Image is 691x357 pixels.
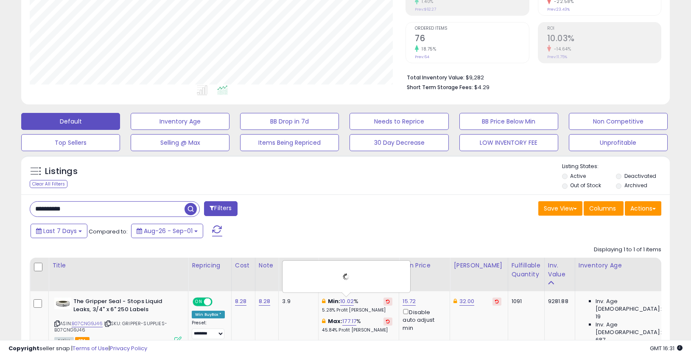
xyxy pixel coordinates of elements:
h5: Listings [45,166,78,177]
div: Win BuyBox * [192,311,225,318]
b: The Gripper Seal - Stops Liquid Leaks, 3/4" x 6" 250 Labels [73,298,176,315]
a: 8.28 [235,297,247,306]
span: All listings currently available for purchase on Amazon [54,337,74,344]
span: Last 7 Days [43,227,77,235]
b: Short Term Storage Fees: [407,84,473,91]
a: Terms of Use [73,344,109,352]
th: The percentage added to the cost of goods (COGS) that forms the calculator for Min & Max prices. [319,258,399,291]
label: Archived [624,182,647,189]
div: Min Price [403,261,446,270]
div: Repricing [192,261,228,270]
div: Cost [235,261,252,270]
a: B07CNG9J46 [72,320,103,327]
div: Fulfillable Quantity [512,261,541,279]
button: Columns [584,201,624,216]
button: Actions [625,201,661,216]
span: Inv. Age [DEMOGRAPHIC_DATA]: [596,298,673,313]
label: Active [570,172,586,180]
label: Deactivated [624,172,656,180]
button: BB Drop in 7d [240,113,339,130]
span: ON [193,298,204,306]
div: Disable auto adjust min [403,307,443,332]
p: 45.84% Profit [PERSON_NAME] [322,327,392,333]
span: 687 [596,336,605,344]
small: Prev: 11.75% [547,54,567,59]
p: Listing States: [562,163,670,171]
button: Default [21,113,120,130]
div: seller snap | | [8,345,147,353]
a: 8.28 [259,297,271,306]
div: Displaying 1 to 1 of 1 items [594,246,661,254]
button: Needs to Reprice [350,113,448,130]
span: ROI [547,26,661,31]
p: 5.28% Profit [PERSON_NAME] [322,307,392,313]
span: Inv. Age [DEMOGRAPHIC_DATA]: [596,321,673,336]
div: ASIN: [54,298,182,343]
span: Aug-26 - Sep-01 [144,227,193,235]
div: Clear All Filters [30,180,67,188]
span: Ordered Items [415,26,529,31]
div: Inventory Age [579,261,676,270]
div: Title [52,261,185,270]
small: 18.75% [419,46,436,52]
b: Max: [328,317,343,325]
h2: 10.03% [547,34,661,45]
button: Filters [204,201,237,216]
div: % [322,318,392,333]
button: Top Sellers [21,134,120,151]
button: Aug-26 - Sep-01 [131,224,203,238]
span: 19 [596,313,601,320]
div: Note [259,261,275,270]
button: Selling @ Max [131,134,229,151]
a: 10.02 [340,297,354,306]
button: LOW INVENTORY FEE [459,134,558,151]
button: Unprofitable [569,134,668,151]
li: $9,282 [407,72,655,82]
img: 31WvLwMnKtL._SL40_.jpg [54,298,71,309]
span: $4.29 [474,83,490,91]
small: -14.64% [551,46,571,52]
h2: 76 [415,34,529,45]
a: Privacy Policy [110,344,147,352]
small: Prev: 64 [415,54,429,59]
b: Total Inventory Value: [407,74,464,81]
span: OFF [211,298,225,306]
div: 3.9 [282,298,312,305]
button: Inventory Age [131,113,229,130]
span: | SKU: GRIPPER-SUPPLIES-B07CNG9J46 [54,320,167,333]
div: Preset: [192,320,225,339]
button: BB Price Below Min [459,113,558,130]
a: 32.00 [459,297,475,306]
button: Save View [538,201,582,216]
span: FBA [75,337,90,344]
button: 30 Day Decrease [350,134,448,151]
a: 177.17 [342,317,356,326]
button: Items Being Repriced [240,134,339,151]
span: Columns [589,204,616,213]
b: Min: [328,297,341,305]
div: 9281.88 [548,298,568,305]
span: Compared to: [89,228,128,236]
span: 2025-09-9 16:31 GMT [650,344,683,352]
small: Prev: 23.43% [547,7,570,12]
strong: Copyright [8,344,39,352]
div: [PERSON_NAME] [453,261,504,270]
div: % [322,298,392,313]
div: Inv. value [548,261,571,279]
button: Non Competitive [569,113,668,130]
a: 15.72 [403,297,416,306]
div: 1091 [512,298,538,305]
small: Prev: $62.27 [415,7,436,12]
label: Out of Stock [570,182,601,189]
button: Last 7 Days [31,224,87,238]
